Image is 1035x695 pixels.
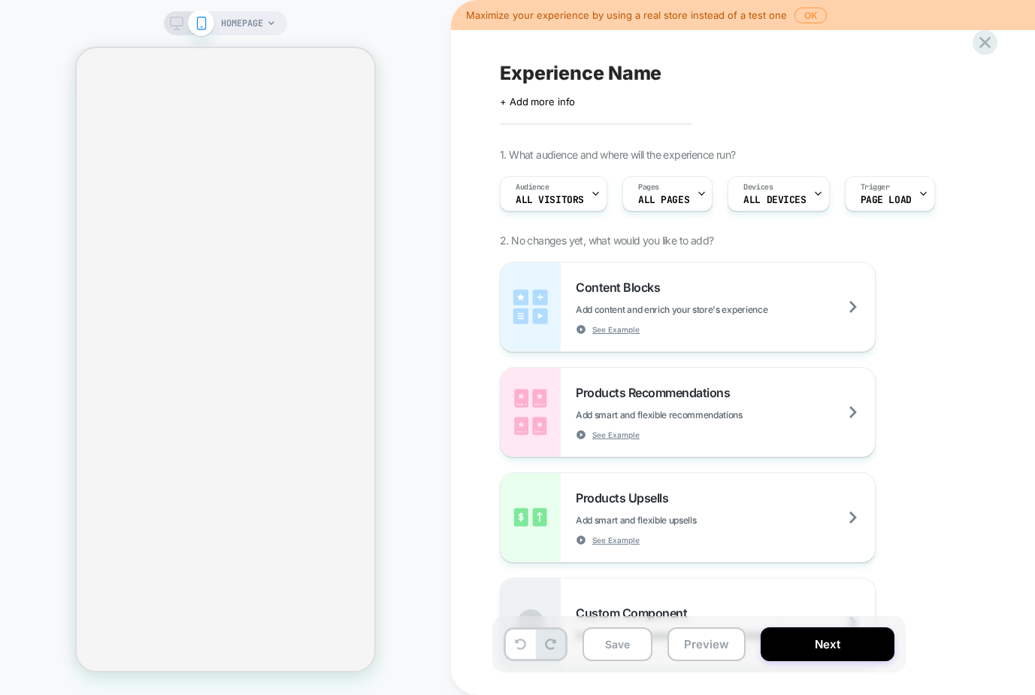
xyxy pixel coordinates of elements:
[500,234,713,247] span: 2. No changes yet, what would you like to add?
[861,195,912,205] span: Page Load
[592,429,640,440] span: See Example
[576,514,771,526] span: Add smart and flexible upsells
[576,385,737,400] span: Products Recommendations
[743,182,773,193] span: Devices
[638,182,659,193] span: Pages
[516,182,549,193] span: Audience
[576,409,818,420] span: Add smart and flexible recommendations
[592,535,640,545] span: See Example
[861,182,890,193] span: Trigger
[592,324,640,335] span: See Example
[500,62,661,84] span: Experience Name
[516,195,584,205] span: All Visitors
[743,195,806,205] span: ALL DEVICES
[667,627,746,661] button: Preview
[638,195,689,205] span: ALL PAGES
[576,490,676,505] span: Products Upsells
[576,605,695,621] span: Custom Component
[500,96,575,108] span: + Add more info
[221,11,263,35] span: HOMEPAGE
[576,304,843,315] span: Add content and enrich your store's experience
[761,627,894,661] button: Next
[794,8,827,23] button: OK
[576,280,667,295] span: Content Blocks
[583,627,652,661] button: Save
[500,148,735,161] span: 1. What audience and where will the experience run?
